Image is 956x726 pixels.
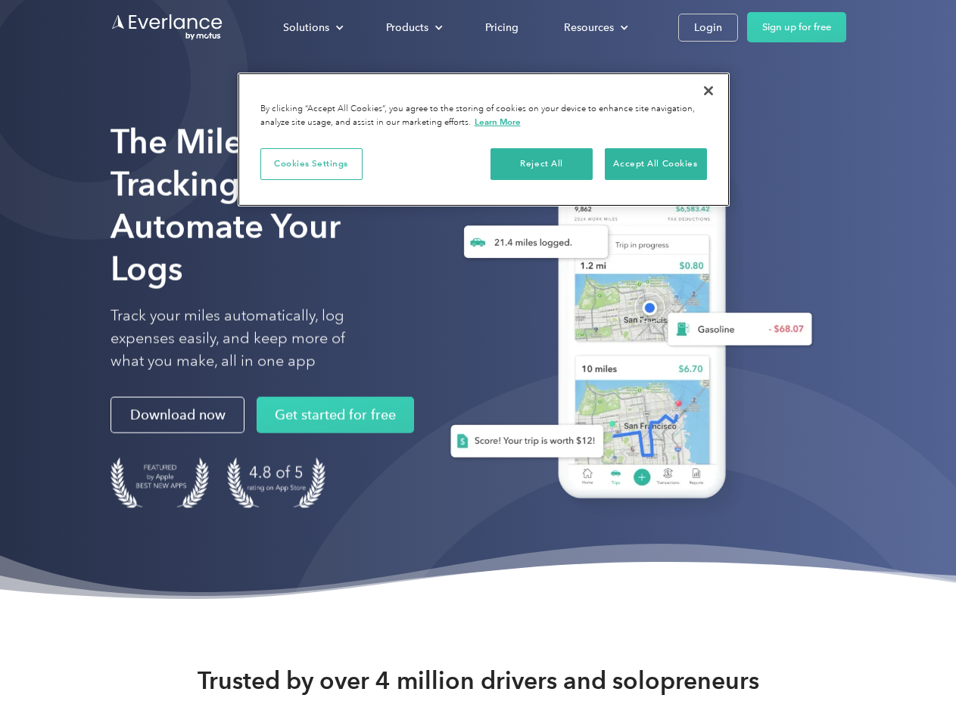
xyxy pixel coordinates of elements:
div: Resources [549,14,640,41]
div: Products [386,18,428,37]
img: 4.9 out of 5 stars on the app store [227,458,325,508]
a: Go to homepage [111,13,224,42]
div: Solutions [283,18,329,37]
a: Login [678,14,738,42]
div: Login [694,18,722,37]
a: Get started for free [257,397,414,433]
div: By clicking “Accept All Cookies”, you agree to the storing of cookies on your device to enhance s... [260,103,707,129]
a: More information about your privacy, opens in a new tab [475,116,521,127]
div: Pricing [485,18,518,37]
strong: Trusted by over 4 million drivers and solopreneurs [198,665,759,696]
button: Reject All [490,148,593,180]
img: Badge for Featured by Apple Best New Apps [111,458,209,508]
div: Resources [564,18,614,37]
button: Cookies Settings [260,148,363,180]
div: Solutions [268,14,356,41]
button: Close [692,74,725,107]
img: Everlance, mileage tracker app, expense tracking app [426,144,824,521]
a: Download now [111,397,244,433]
p: Track your miles automatically, log expenses easily, and keep more of what you make, all in one app [111,305,381,373]
div: Products [371,14,455,41]
div: Privacy [238,73,730,206]
a: Sign up for free [747,12,846,42]
button: Accept All Cookies [605,148,707,180]
a: Pricing [470,14,534,41]
div: Cookie banner [238,73,730,206]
